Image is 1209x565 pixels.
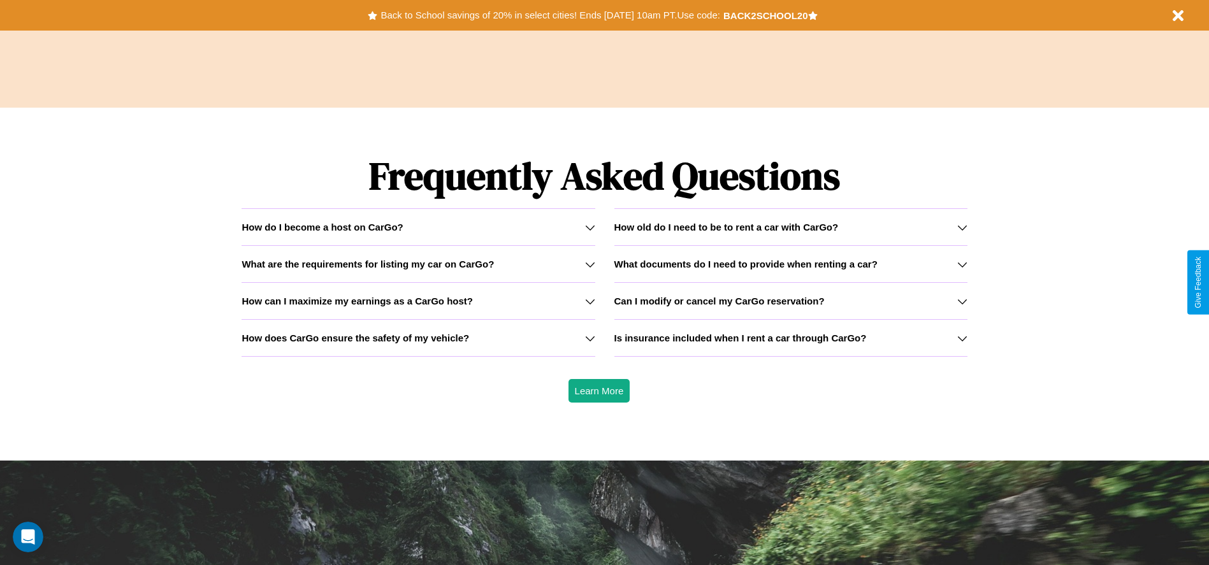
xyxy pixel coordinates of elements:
[377,6,723,24] button: Back to School savings of 20% in select cities! Ends [DATE] 10am PT.Use code:
[242,259,494,269] h3: What are the requirements for listing my car on CarGo?
[242,333,469,343] h3: How does CarGo ensure the safety of my vehicle?
[242,143,967,208] h1: Frequently Asked Questions
[614,296,825,306] h3: Can I modify or cancel my CarGo reservation?
[13,522,43,552] iframe: Intercom live chat
[242,296,473,306] h3: How can I maximize my earnings as a CarGo host?
[1194,257,1203,308] div: Give Feedback
[723,10,808,21] b: BACK2SCHOOL20
[614,259,878,269] h3: What documents do I need to provide when renting a car?
[568,379,630,403] button: Learn More
[242,222,403,232] h3: How do I become a host on CarGo?
[614,222,839,232] h3: How old do I need to be to rent a car with CarGo?
[614,333,867,343] h3: Is insurance included when I rent a car through CarGo?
